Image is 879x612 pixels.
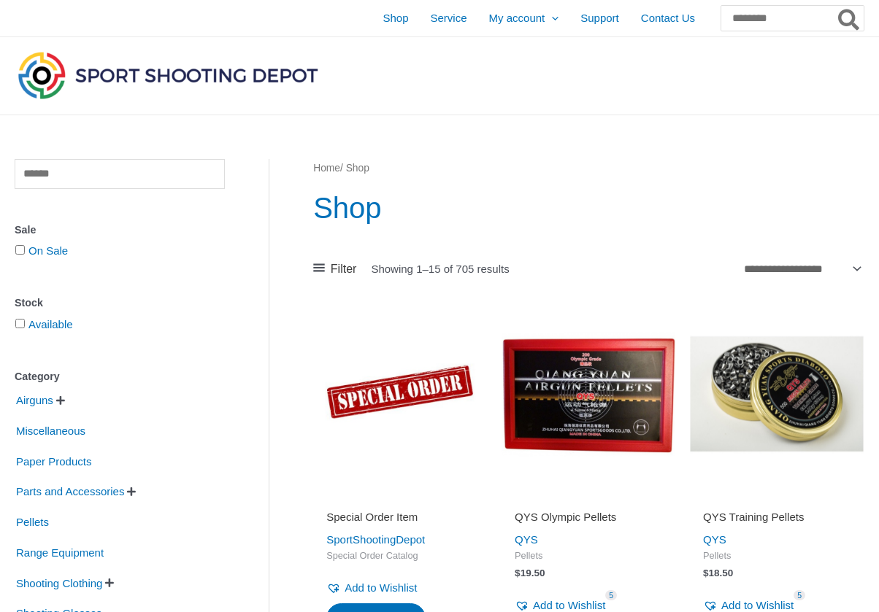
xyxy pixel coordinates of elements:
[15,454,93,466] a: Paper Products
[15,48,321,102] img: Sport Shooting Depot
[326,550,474,562] span: Special Order Catalog
[15,393,55,406] a: Airguns
[313,159,864,178] nav: Breadcrumb
[15,576,104,588] a: Shooting Clothing
[15,479,126,504] span: Parts and Accessories
[326,510,474,530] a: Special Order Item
[515,568,545,578] bdi: 19.50
[703,568,733,578] bdi: 18.50
[371,263,509,274] p: Showing 1–15 of 705 results
[721,599,794,611] span: Add to Wishlist
[794,590,805,601] span: 5
[502,307,675,481] img: QYS Olympic Pellets
[15,220,225,241] div: Sale
[703,489,851,507] iframe: Customer reviews powered by Trustpilot
[15,424,87,436] a: Miscellaneous
[15,419,87,443] span: Miscellaneous
[127,487,136,497] span: 
[703,568,709,578] span: $
[15,449,93,474] span: Paper Products
[15,293,225,314] div: Stock
[28,318,73,330] a: Available
[313,187,864,228] h1: Shop
[739,257,864,279] select: Shop order
[15,319,25,328] input: Available
[345,581,417,594] span: Add to Wishlist
[313,258,356,280] a: Filter
[313,307,487,481] img: Special Order Item
[515,568,521,578] span: $
[15,388,55,413] span: Airguns
[326,510,474,524] h2: Special Order Item
[15,571,104,596] span: Shooting Clothing
[515,489,662,507] iframe: Customer reviews powered by Trustpilot
[326,533,425,546] a: SportShootingDepot
[703,550,851,562] span: Pellets
[15,541,105,565] span: Range Equipment
[56,395,65,406] span: 
[703,510,851,524] h2: QYS Training Pellets
[605,590,617,601] span: 5
[326,489,474,507] iframe: Customer reviews powered by Trustpilot
[533,599,605,611] span: Add to Wishlist
[515,510,662,530] a: QYS Olympic Pellets
[835,6,864,31] button: Search
[105,578,114,588] span: 
[515,510,662,524] h2: QYS Olympic Pellets
[313,163,340,174] a: Home
[326,578,417,598] a: Add to Wishlist
[331,258,357,280] span: Filter
[15,484,126,497] a: Parts and Accessories
[690,307,864,481] img: QYS Training Pellets
[15,546,105,558] a: Range Equipment
[703,510,851,530] a: QYS Training Pellets
[28,244,68,257] a: On Sale
[515,533,538,546] a: QYS
[515,550,662,562] span: Pellets
[703,533,726,546] a: QYS
[15,366,225,387] div: Category
[15,510,50,535] span: Pellets
[15,515,50,527] a: Pellets
[15,245,25,255] input: On Sale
